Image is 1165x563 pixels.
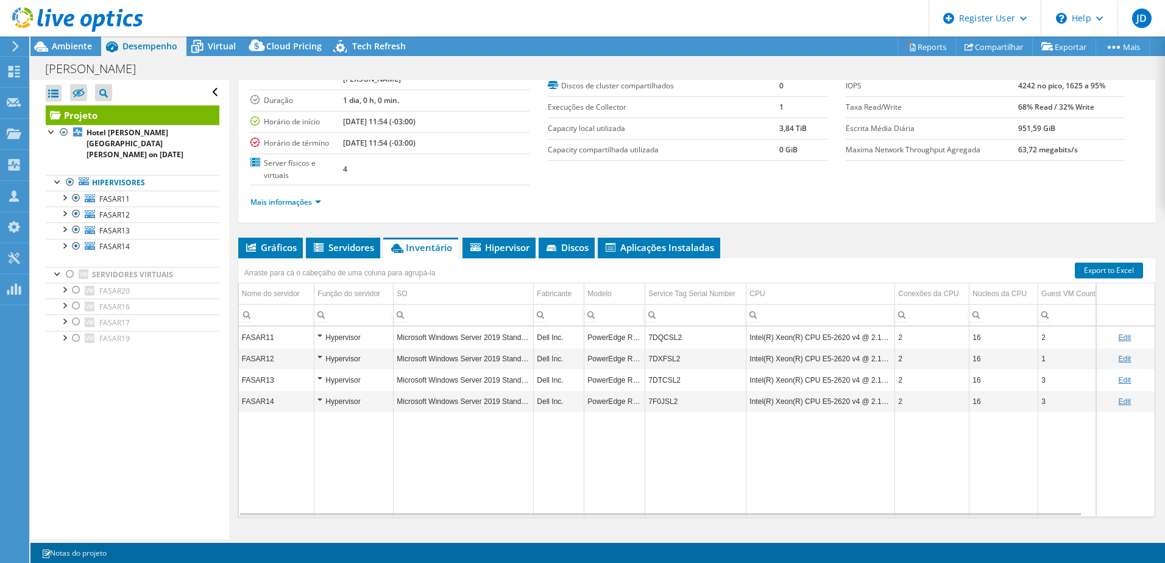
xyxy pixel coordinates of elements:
[779,123,807,133] b: 3,84 TiB
[648,286,735,301] div: Service Tag Serial Number
[250,116,343,128] label: Horário de início
[1018,144,1078,155] b: 63,72 megabits/s
[895,327,969,348] td: Column Conexões da CPU, Value 2
[548,122,779,135] label: Capacity local utilizada
[645,369,746,391] td: Column Service Tag Serial Number, Value 7DTCSL2
[534,304,584,325] td: Column Fabricante, Filter cell
[99,317,130,328] span: FASAR17
[242,286,300,301] div: Nome do servidor
[389,241,452,253] span: Inventário
[46,222,219,238] a: FASAR13
[746,348,895,369] td: Column CPU, Value Intel(R) Xeon(R) CPU E5-2620 v4 @ 2.10GHz
[250,197,321,207] a: Mais informações
[394,327,534,348] td: Column SO, Value Microsoft Windows Server 2019 Standard
[40,62,155,76] h1: [PERSON_NAME]
[99,241,130,252] span: FASAR14
[645,348,746,369] td: Column Service Tag Serial Number, Value 7DXFSL2
[1041,286,1096,301] div: Guest VM Count
[969,327,1038,348] td: Column Núcleos da CPU, Value 16
[587,286,611,301] div: Modelo
[1038,327,1109,348] td: Column Guest VM Count, Value 2
[1132,9,1152,28] span: JD
[895,304,969,325] td: Column Conexões da CPU, Filter cell
[548,144,779,156] label: Capacity compartilhada utilizada
[352,40,406,52] span: Tech Refresh
[969,391,1038,412] td: Column Núcleos da CPU, Value 16
[534,327,584,348] td: Column Fabricante, Value Dell Inc.
[895,283,969,305] td: Conexões da CPU Column
[99,302,130,312] span: FASAR16
[584,304,645,325] td: Column Modelo, Filter cell
[469,241,529,253] span: Hipervisor
[239,327,314,348] td: Column Nome do servidor, Value FASAR11
[46,299,219,314] a: FASAR16
[239,304,314,325] td: Column Nome do servidor, Filter cell
[972,286,1027,301] div: Núcleos da CPU
[317,373,390,388] div: Hypervisor
[343,59,486,84] b: HOTEL [PERSON_NAME] [PERSON_NAME] [PERSON_NAME]
[46,331,219,347] a: FASAR19
[895,348,969,369] td: Column Conexões da CPU, Value 2
[87,127,183,160] b: Hotel [PERSON_NAME] [GEOGRAPHIC_DATA][PERSON_NAME] on [DATE]
[846,80,1018,92] label: IOPS
[534,391,584,412] td: Column Fabricante, Value Dell Inc.
[584,283,645,305] td: Modelo Column
[343,164,347,174] b: 4
[99,194,130,204] span: FASAR11
[1018,102,1094,112] b: 68% Read / 32% Write
[397,286,407,301] div: SO
[534,348,584,369] td: Column Fabricante, Value Dell Inc.
[1096,37,1150,56] a: Mais
[898,286,958,301] div: Conexões da CPU
[969,348,1038,369] td: Column Núcleos da CPU, Value 16
[250,157,343,182] label: Server físicos e virtuais
[250,137,343,149] label: Horário de término
[604,241,714,253] span: Aplicações Instaladas
[239,348,314,369] td: Column Nome do servidor, Value FASAR12
[548,101,779,113] label: Execuções de Collector
[584,327,645,348] td: Column Modelo, Value PowerEdge R530
[846,144,1018,156] label: Maxima Network Throughput Agregada
[645,327,746,348] td: Column Service Tag Serial Number, Value 7DQCSL2
[314,369,394,391] td: Column Função do servidor, Value Hypervisor
[314,304,394,325] td: Column Função do servidor, Filter cell
[1118,397,1131,406] a: Edit
[749,286,765,301] div: CPU
[746,369,895,391] td: Column CPU, Value Intel(R) Xeon(R) CPU E5-2620 v4 @ 2.10GHz
[394,369,534,391] td: Column SO, Value Microsoft Windows Server 2019 Standard
[746,283,895,305] td: CPU Column
[1118,333,1131,342] a: Edit
[1038,348,1109,369] td: Column Guest VM Count, Value 1
[895,369,969,391] td: Column Conexões da CPU, Value 2
[548,80,779,92] label: Discos de cluster compartilhados
[1018,80,1105,91] b: 4242 no pico, 1625 a 95%
[52,40,92,52] span: Ambiente
[244,241,297,253] span: Gráficos
[239,369,314,391] td: Column Nome do servidor, Value FASAR13
[1038,304,1109,325] td: Column Guest VM Count, Filter cell
[1032,37,1096,56] a: Exportar
[46,314,219,330] a: FASAR17
[46,191,219,207] a: FASAR11
[394,348,534,369] td: Column SO, Value Microsoft Windows Server 2019 Standard
[314,327,394,348] td: Column Função do servidor, Value Hypervisor
[545,241,589,253] span: Discos
[394,283,534,305] td: SO Column
[239,391,314,412] td: Column Nome do servidor, Value FASAR14
[99,286,130,296] span: FASAR20
[343,116,416,127] b: [DATE] 11:54 (-03:00)
[534,283,584,305] td: Fabricante Column
[317,330,390,345] div: Hypervisor
[46,125,219,163] a: Hotel [PERSON_NAME] [GEOGRAPHIC_DATA][PERSON_NAME] on [DATE]
[1038,283,1109,305] td: Guest VM Count Column
[1075,263,1143,278] a: Export to Excel
[343,95,399,105] b: 1 dia, 0 h, 0 min.
[746,304,895,325] td: Column CPU, Filter cell
[99,210,130,220] span: FASAR12
[317,352,390,366] div: Hypervisor
[895,391,969,412] td: Column Conexões da CPU, Value 2
[46,105,219,125] a: Projeto
[314,391,394,412] td: Column Função do servidor, Value Hypervisor
[746,391,895,412] td: Column CPU, Value Intel(R) Xeon(R) CPU E5-2620 v4 @ 2.10GHz
[584,348,645,369] td: Column Modelo, Value PowerEdge R530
